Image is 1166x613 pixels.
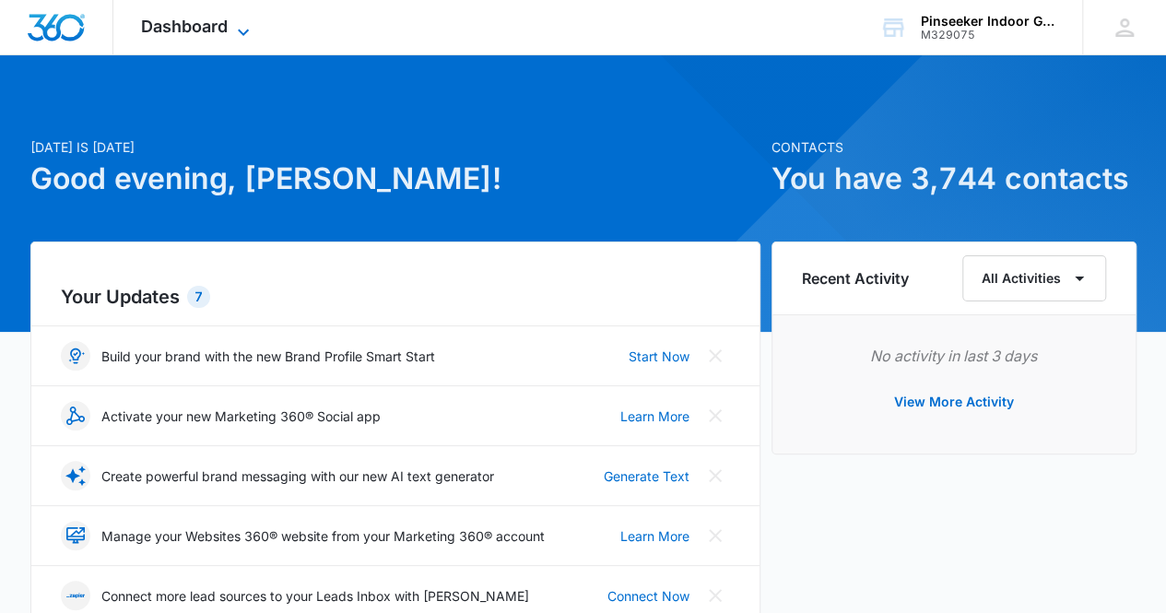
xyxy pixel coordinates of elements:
h2: Your Updates [61,283,730,311]
div: account id [921,29,1055,41]
button: Close [701,521,730,550]
a: Generate Text [604,466,689,486]
p: No activity in last 3 days [802,345,1106,367]
button: View More Activity [876,380,1032,424]
p: Manage your Websites 360® website from your Marketing 360® account [101,526,545,546]
button: Close [701,461,730,490]
h1: Good evening, [PERSON_NAME]! [30,157,760,201]
span: Dashboard [141,17,228,36]
button: Close [701,401,730,430]
p: Contacts [771,137,1137,157]
p: Connect more lead sources to your Leads Inbox with [PERSON_NAME] [101,586,529,606]
a: Start Now [629,347,689,366]
a: Learn More [620,407,689,426]
button: All Activities [962,255,1106,301]
p: Activate your new Marketing 360® Social app [101,407,381,426]
button: Close [701,341,730,371]
div: 7 [187,286,210,308]
a: Learn More [620,526,689,546]
a: Connect Now [607,586,689,606]
h6: Recent Activity [802,267,909,289]
p: Create powerful brand messaging with our new AI text generator [101,466,494,486]
button: Close [701,581,730,610]
p: Build your brand with the new Brand Profile Smart Start [101,347,435,366]
h1: You have 3,744 contacts [771,157,1137,201]
p: [DATE] is [DATE] [30,137,760,157]
div: account name [921,14,1055,29]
